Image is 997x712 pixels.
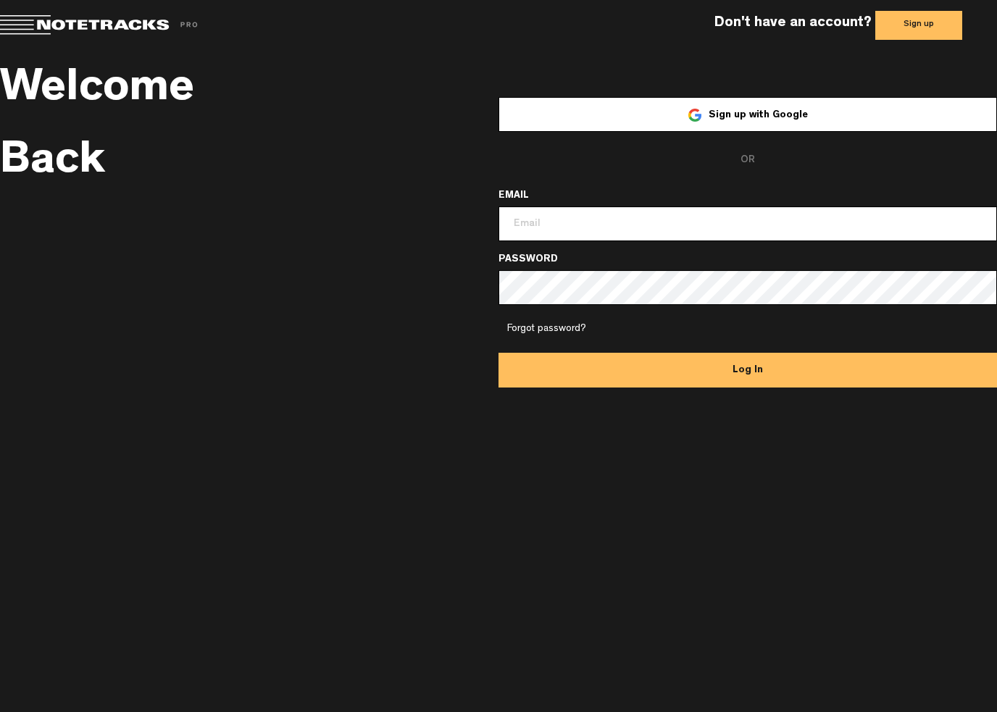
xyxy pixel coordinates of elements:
button: Log In [498,353,997,388]
label: PASSWORD [498,252,558,267]
span: Sign up with Google [709,110,808,120]
button: Sign up [875,11,962,40]
label: EMAIL [498,188,529,203]
a: Forgot password? [507,322,988,336]
label: Don't have an account? [714,13,872,34]
span: OR [498,143,997,177]
input: Email [498,206,997,241]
